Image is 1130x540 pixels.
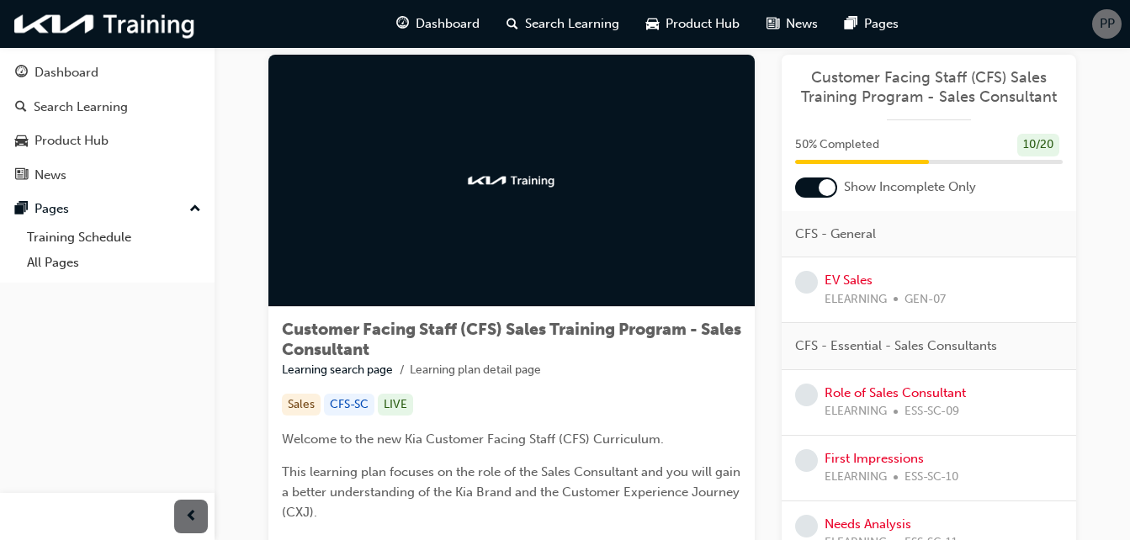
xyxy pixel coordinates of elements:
span: ELEARNING [825,290,887,310]
span: learningRecordVerb_NONE-icon [795,449,818,472]
span: Pages [864,14,899,34]
span: prev-icon [185,506,198,527]
div: Dashboard [34,63,98,82]
span: Product Hub [666,14,740,34]
a: Customer Facing Staff (CFS) Sales Training Program - Sales Consultant [795,68,1063,106]
span: ESS-SC-10 [905,468,958,487]
a: Training Schedule [20,225,208,251]
a: Learning search page [282,363,393,377]
span: learningRecordVerb_NONE-icon [795,271,818,294]
a: Needs Analysis [825,516,911,532]
a: car-iconProduct Hub [633,7,753,41]
img: kia-training [8,7,202,41]
span: Show Incomplete Only [844,177,976,197]
span: learningRecordVerb_NONE-icon [795,515,818,537]
span: car-icon [646,13,659,34]
span: GEN-07 [905,290,946,310]
a: First Impressions [825,451,924,466]
div: LIVE [378,394,413,416]
span: guage-icon [15,66,28,81]
a: news-iconNews [753,7,831,41]
span: This learning plan focuses on the role of the Sales Consultant and you will gain a better underst... [282,464,744,520]
span: 50 % Completed [795,135,879,155]
a: search-iconSearch Learning [493,7,633,41]
span: news-icon [15,168,28,183]
span: CFS - Essential - Sales Consultants [795,336,997,356]
a: Dashboard [7,57,208,88]
span: pages-icon [15,202,28,217]
li: Learning plan detail page [410,361,541,380]
div: Search Learning [34,98,128,117]
div: Sales [282,394,321,416]
span: News [786,14,818,34]
span: search-icon [507,13,518,34]
span: Search Learning [525,14,619,34]
span: up-icon [189,199,201,220]
span: ELEARNING [825,468,887,487]
span: Dashboard [416,14,480,34]
span: PP [1100,14,1115,34]
div: 10 / 20 [1017,134,1059,156]
span: ELEARNING [825,402,887,421]
a: pages-iconPages [831,7,912,41]
span: guage-icon [396,13,409,34]
button: DashboardSearch LearningProduct HubNews [7,54,208,193]
a: All Pages [20,250,208,276]
a: News [7,160,208,191]
span: news-icon [767,13,779,34]
a: Role of Sales Consultant [825,385,966,400]
span: pages-icon [845,13,857,34]
a: EV Sales [825,273,873,288]
div: Pages [34,199,69,219]
span: CFS - General [795,225,876,244]
button: PP [1092,9,1122,39]
span: learningRecordVerb_NONE-icon [795,384,818,406]
span: Welcome to the new Kia Customer Facing Staff (CFS) Curriculum. [282,431,664,447]
img: kia-training [465,172,558,189]
a: Search Learning [7,92,208,123]
span: ESS-SC-09 [905,402,959,421]
button: Pages [7,193,208,225]
div: CFS-SC [324,394,374,416]
a: Product Hub [7,125,208,156]
div: Product Hub [34,131,109,151]
div: News [34,166,66,185]
a: guage-iconDashboard [383,7,493,41]
span: Customer Facing Staff (CFS) Sales Training Program - Sales Consultant [282,320,741,359]
span: car-icon [15,134,28,149]
span: search-icon [15,100,27,115]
